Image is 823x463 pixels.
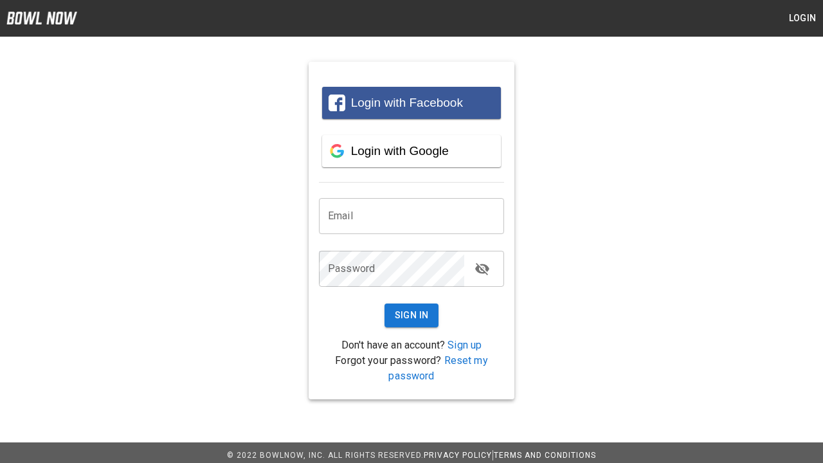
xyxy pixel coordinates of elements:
[322,87,501,119] button: Login with Facebook
[351,96,463,109] span: Login with Facebook
[448,339,482,351] a: Sign up
[319,338,504,353] p: Don't have an account?
[424,451,492,460] a: Privacy Policy
[322,135,501,167] button: Login with Google
[319,353,504,384] p: Forgot your password?
[351,144,449,158] span: Login with Google
[782,6,823,30] button: Login
[469,256,495,282] button: toggle password visibility
[388,354,487,382] a: Reset my password
[494,451,596,460] a: Terms and Conditions
[384,304,439,327] button: Sign In
[227,451,424,460] span: © 2022 BowlNow, Inc. All Rights Reserved.
[6,12,77,24] img: logo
